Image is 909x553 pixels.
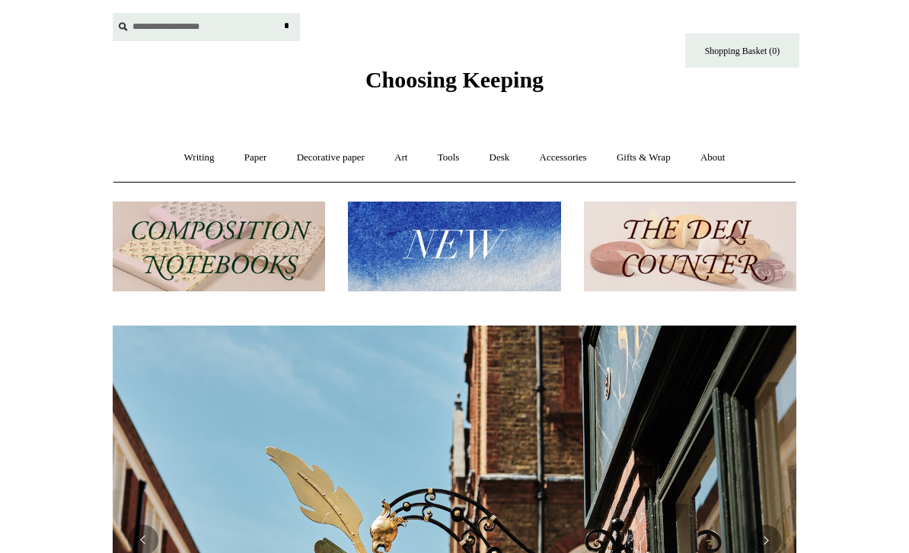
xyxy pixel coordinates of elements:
[365,79,544,90] a: Choosing Keeping
[476,138,524,178] a: Desk
[348,202,560,292] img: New.jpg__PID:f73bdf93-380a-4a35-bcfe-7823039498e1
[231,138,281,178] a: Paper
[584,202,796,292] img: The Deli Counter
[526,138,601,178] a: Accessories
[365,67,544,92] span: Choosing Keeping
[685,33,799,68] a: Shopping Basket (0)
[687,138,739,178] a: About
[381,138,421,178] a: Art
[171,138,228,178] a: Writing
[283,138,378,178] a: Decorative paper
[113,202,325,292] img: 202302 Composition ledgers.jpg__PID:69722ee6-fa44-49dd-a067-31375e5d54ec
[603,138,684,178] a: Gifts & Wrap
[424,138,474,178] a: Tools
